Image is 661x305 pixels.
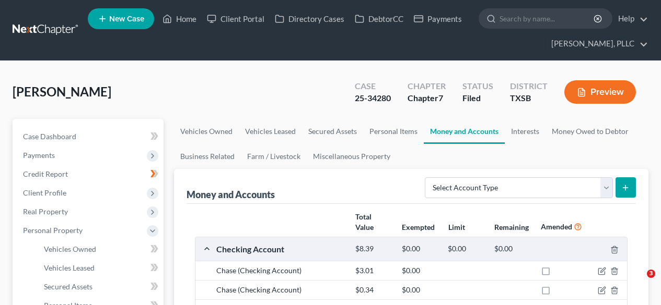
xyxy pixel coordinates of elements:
span: Credit Report [23,169,68,178]
div: $8.39 [350,244,397,254]
a: Secured Assets [36,277,164,296]
div: Chase (Checking Account) [211,285,350,295]
iframe: Intercom live chat [625,270,651,295]
div: Filed [462,92,493,104]
span: 3 [647,270,655,278]
div: $0.34 [350,285,397,295]
a: Interests [505,119,546,144]
button: Preview [564,80,636,104]
div: 25-34280 [355,92,391,104]
div: $0.00 [397,285,443,295]
a: Client Portal [202,9,270,28]
a: Money and Accounts [424,119,505,144]
span: Client Profile [23,188,66,197]
div: Chapter [408,92,446,104]
strong: Amended [541,222,572,231]
div: Checking Account [211,243,350,254]
div: $3.01 [350,265,397,276]
input: Search by name... [500,9,595,28]
div: District [510,80,548,92]
a: Payments [409,9,467,28]
a: DebtorCC [350,9,409,28]
strong: Exempted [402,223,435,231]
div: $0.00 [397,244,443,254]
a: Vehicles Owned [174,119,239,144]
a: Miscellaneous Property [307,144,397,169]
a: Personal Items [363,119,424,144]
div: Chase (Checking Account) [211,265,350,276]
a: Credit Report [15,165,164,184]
a: Help [613,9,648,28]
a: Vehicles Owned [36,240,164,259]
a: Farm / Livestock [241,144,307,169]
div: TXSB [510,92,548,104]
div: Status [462,80,493,92]
strong: Remaining [494,223,529,231]
a: Business Related [174,144,241,169]
span: Real Property [23,207,68,216]
span: 7 [438,93,443,103]
span: Vehicles Owned [44,245,96,253]
a: Vehicles Leased [239,119,302,144]
div: Case [355,80,391,92]
div: $0.00 [397,265,443,276]
div: Chapter [408,80,446,92]
a: Secured Assets [302,119,363,144]
a: Directory Cases [270,9,350,28]
div: $0.00 [443,244,489,254]
a: Home [157,9,202,28]
a: [PERSON_NAME], PLLC [546,34,648,53]
strong: Total Value [355,212,374,231]
a: Case Dashboard [15,127,164,146]
span: Secured Assets [44,282,92,291]
strong: Limit [448,223,465,231]
a: Money Owed to Debtor [546,119,635,144]
span: Personal Property [23,226,83,235]
span: Case Dashboard [23,132,76,141]
a: Vehicles Leased [36,259,164,277]
span: Vehicles Leased [44,263,95,272]
div: Money and Accounts [187,188,275,201]
span: New Case [109,15,144,23]
span: Payments [23,151,55,160]
span: [PERSON_NAME] [13,84,111,99]
div: $0.00 [489,244,536,254]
